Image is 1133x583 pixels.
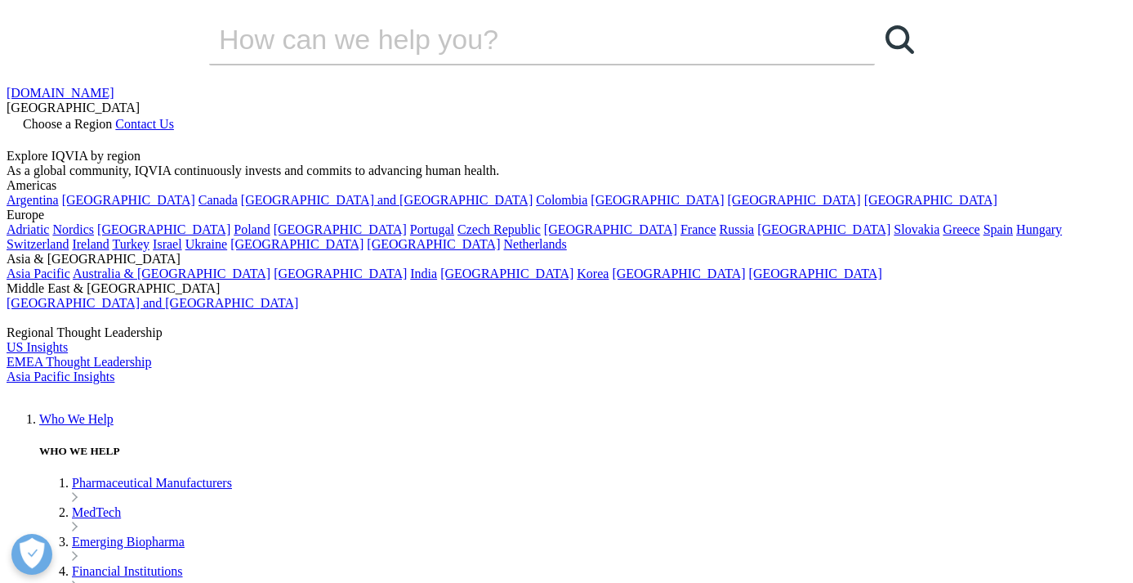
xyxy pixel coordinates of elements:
input: Search [209,15,828,64]
span: Choose a Region [23,117,112,131]
a: [GEOGRAPHIC_DATA] and [GEOGRAPHIC_DATA] [7,296,298,310]
a: Asia Pacific [7,267,70,280]
a: Slovakia [894,222,939,236]
div: Explore IQVIA by region [7,149,1126,164]
a: [GEOGRAPHIC_DATA] [757,222,890,236]
a: [GEOGRAPHIC_DATA] [274,267,407,280]
a: [DOMAIN_NAME] [7,86,114,100]
svg: Search [885,25,914,54]
a: [GEOGRAPHIC_DATA] and [GEOGRAPHIC_DATA] [241,193,533,207]
a: Australia & [GEOGRAPHIC_DATA] [73,267,270,280]
a: Search [875,15,924,64]
button: Open Preferences [11,534,52,575]
a: Nordics [52,222,94,236]
a: [GEOGRAPHIC_DATA] [62,193,195,207]
a: Ireland [72,237,109,251]
a: [GEOGRAPHIC_DATA] [230,237,364,251]
a: Colombia [536,193,587,207]
a: Portugal [410,222,454,236]
a: Russia [720,222,755,236]
a: [GEOGRAPHIC_DATA] [544,222,677,236]
a: [GEOGRAPHIC_DATA] [749,267,882,280]
a: India [410,267,437,280]
a: [GEOGRAPHIC_DATA] [728,193,861,207]
a: [GEOGRAPHIC_DATA] [612,267,745,280]
a: Ukraine [185,237,228,251]
a: [GEOGRAPHIC_DATA] [864,193,997,207]
a: [GEOGRAPHIC_DATA] [591,193,724,207]
a: Hungary [1016,222,1062,236]
a: Argentina [7,193,59,207]
a: [GEOGRAPHIC_DATA] [274,222,407,236]
div: Asia & [GEOGRAPHIC_DATA] [7,252,1126,267]
a: Poland [234,222,270,236]
div: Americas [7,178,1126,193]
a: Contact Us [115,117,174,131]
div: [GEOGRAPHIC_DATA] [7,101,1126,115]
a: Israel [153,237,182,251]
div: Europe [7,208,1126,222]
a: Switzerland [7,237,69,251]
div: Middle East & [GEOGRAPHIC_DATA] [7,281,1126,296]
a: [GEOGRAPHIC_DATA] [367,237,500,251]
a: Netherlands [503,237,566,251]
a: Spain [984,222,1013,236]
a: Adriatic [7,222,49,236]
a: Canada [198,193,238,207]
a: France [680,222,716,236]
a: Czech Republic [457,222,541,236]
a: [GEOGRAPHIC_DATA] [440,267,573,280]
a: [GEOGRAPHIC_DATA] [97,222,230,236]
a: Greece [943,222,979,236]
a: Turkey [112,237,149,251]
div: As a global community, IQVIA continuously invests and commits to advancing human health. [7,164,1126,178]
a: Korea [577,267,609,280]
